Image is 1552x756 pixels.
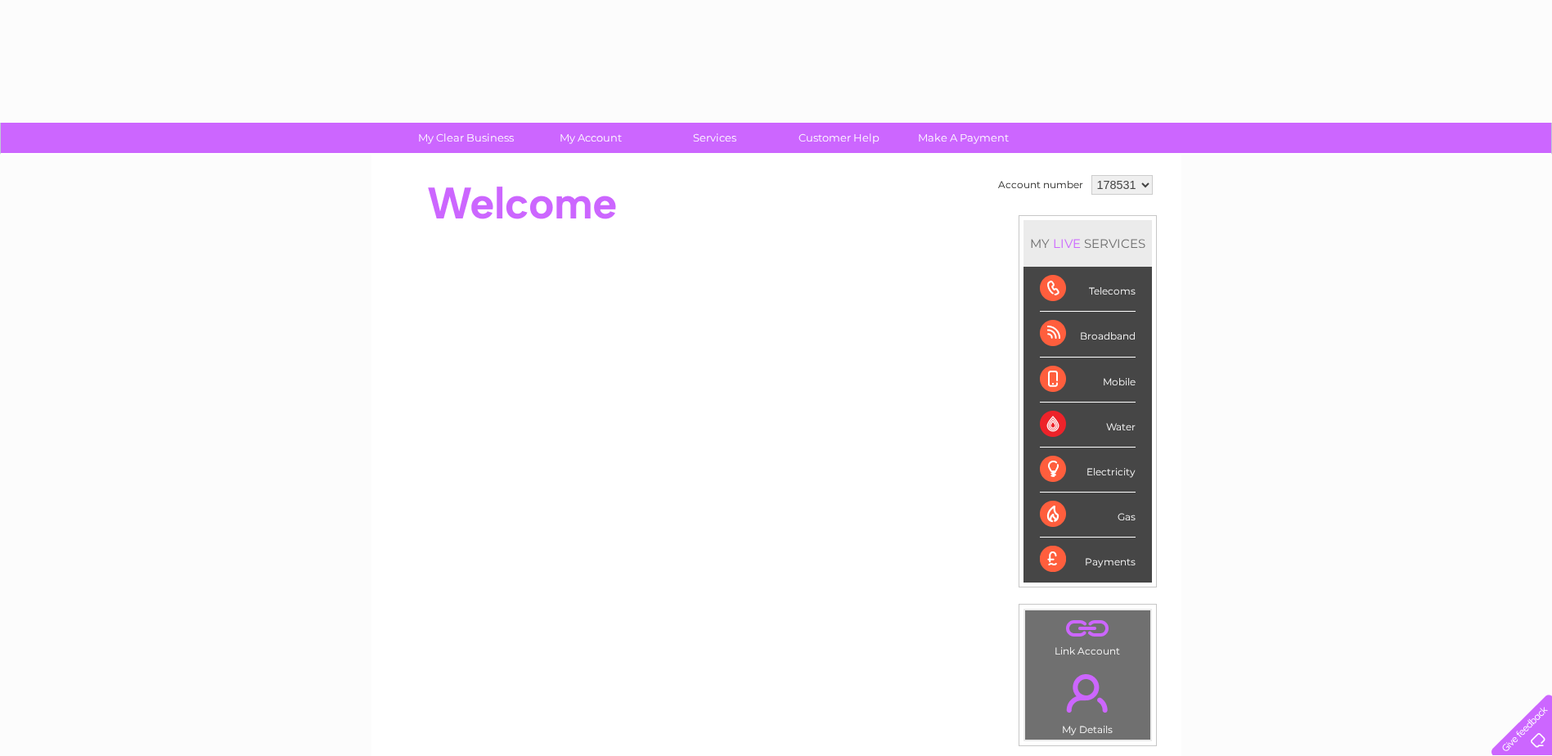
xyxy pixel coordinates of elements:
a: . [1029,614,1146,643]
a: My Account [523,123,658,153]
div: Telecoms [1040,267,1136,312]
a: My Clear Business [398,123,533,153]
td: Account number [994,171,1087,199]
div: Mobile [1040,358,1136,403]
div: LIVE [1050,236,1084,251]
a: Make A Payment [896,123,1031,153]
a: . [1029,664,1146,722]
div: Broadband [1040,312,1136,357]
td: Link Account [1024,610,1151,661]
div: Water [1040,403,1136,448]
div: Electricity [1040,448,1136,493]
div: MY SERVICES [1023,220,1152,267]
div: Gas [1040,493,1136,538]
a: Customer Help [772,123,906,153]
div: Payments [1040,538,1136,582]
a: Services [647,123,782,153]
td: My Details [1024,660,1151,740]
